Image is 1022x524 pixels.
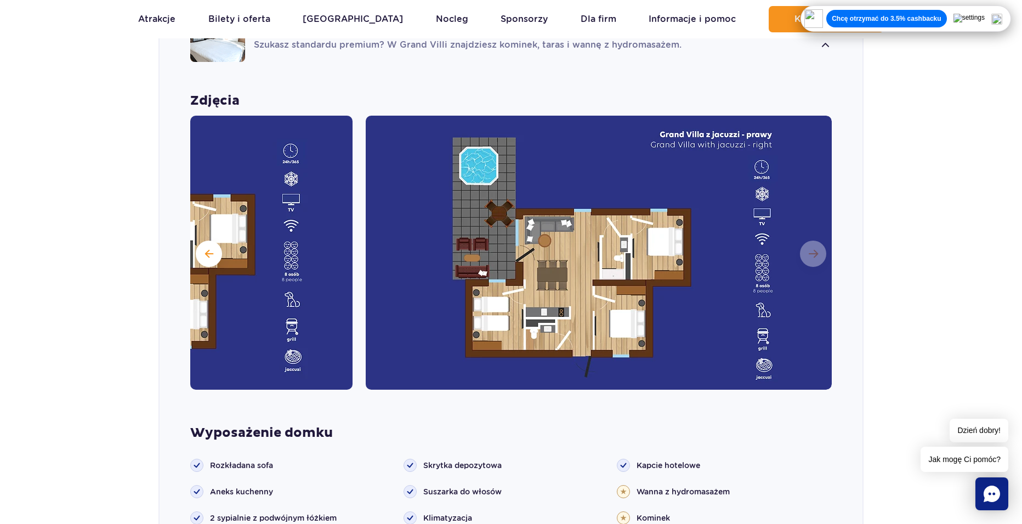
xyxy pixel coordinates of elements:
[769,6,884,32] button: Kup teraz
[423,460,502,471] span: Skrytka depozytowa
[303,6,403,32] a: [GEOGRAPHIC_DATA]
[436,6,468,32] a: Nocleg
[501,6,548,32] a: Sponsorzy
[208,6,270,32] a: Bilety i oferta
[637,512,670,523] span: Kominek
[210,460,273,471] span: Rozkładana sofa
[637,486,730,497] span: Wanna z hydromasażem
[210,512,337,523] span: 2 sypialnie z podwójnym łóżkiem
[190,425,832,441] strong: Wyposażenie domku
[581,6,616,32] a: Dla firm
[649,6,736,32] a: Informacje i pomoc
[254,39,815,52] p: Szukasz standardu premium? W Grand Villi znajdziesz kominek, taras i wannę z hydromasażem.
[950,419,1008,442] span: Dzień dobry!
[921,447,1008,472] span: Jak mogę Ci pomóc?
[210,486,273,497] span: Aneks kuchenny
[423,512,472,523] span: Klimatyzacja
[423,486,502,497] span: Suszarka do włosów
[190,93,832,109] strong: Zdjęcia
[138,6,175,32] a: Atrakcje
[637,460,700,471] span: Kapcie hotelowe
[975,477,1008,510] div: Chat
[794,14,838,24] span: Kup teraz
